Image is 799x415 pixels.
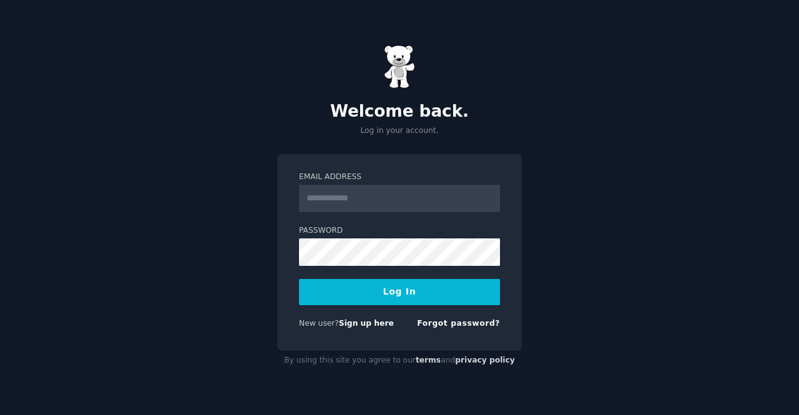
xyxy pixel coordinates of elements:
[277,351,522,371] div: By using this site you agree to our and
[277,102,522,122] h2: Welcome back.
[455,356,515,364] a: privacy policy
[299,279,500,305] button: Log In
[416,356,441,364] a: terms
[299,172,500,183] label: Email Address
[417,319,500,328] a: Forgot password?
[299,319,339,328] span: New user?
[339,319,394,328] a: Sign up here
[384,45,415,89] img: Gummy Bear
[277,125,522,137] p: Log in your account.
[299,225,500,237] label: Password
